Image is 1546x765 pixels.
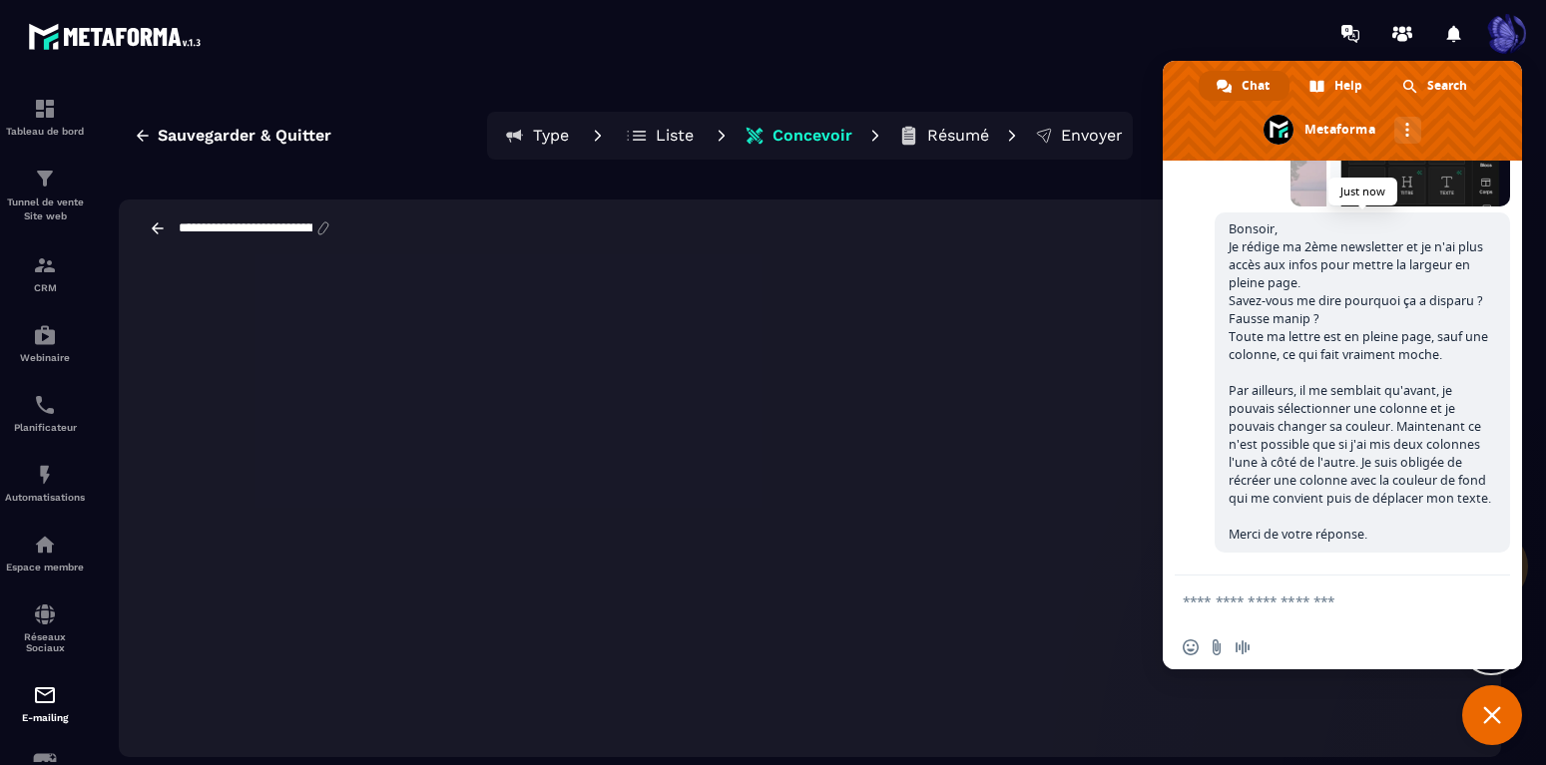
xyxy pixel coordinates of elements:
[1462,685,1522,745] div: Close chat
[1384,71,1487,101] div: Search
[773,126,852,146] p: Concevoir
[5,668,85,738] a: emailemailE-mailing
[5,282,85,293] p: CRM
[1229,220,1491,543] span: Bonsoir, Je rédige ma 2ème newsletter et je n'ai plus accès aux infos pour mettre la largeur en p...
[533,126,569,146] p: Type
[33,393,57,417] img: scheduler
[1183,639,1199,655] span: Insert an emoji
[739,116,858,156] button: Concevoir
[33,683,57,707] img: email
[28,18,208,55] img: logo
[5,126,85,137] p: Tableau de bord
[5,195,85,223] p: Tunnel de vente Site web
[5,422,85,433] p: Planificateur
[5,587,85,668] a: social-networksocial-networkRéseaux Sociaux
[5,492,85,503] p: Automatisations
[119,118,346,154] button: Sauvegarder & Quitter
[5,152,85,238] a: formationformationTunnel de vente Site web
[1183,592,1458,610] textarea: Compose your message...
[927,126,989,146] p: Résumé
[1427,71,1467,101] span: Search
[1291,71,1382,101] div: Help
[1334,71,1362,101] span: Help
[656,126,694,146] p: Liste
[5,378,85,448] a: schedulerschedulerPlanificateur
[1235,639,1251,655] span: Audio message
[1029,116,1129,156] button: Envoyer
[5,518,85,587] a: automationsautomationsEspace membre
[491,116,581,156] button: Type
[5,712,85,723] p: E-mailing
[5,562,85,573] p: Espace membre
[33,167,57,191] img: formation
[33,602,57,626] img: social-network
[33,253,57,277] img: formation
[5,82,85,152] a: formationformationTableau de bord
[1242,71,1270,101] span: Chat
[5,631,85,653] p: Réseaux Sociaux
[5,352,85,363] p: Webinaire
[1394,117,1421,144] div: More channels
[615,116,705,156] button: Liste
[1199,71,1289,101] div: Chat
[5,238,85,308] a: formationformationCRM
[5,448,85,518] a: automationsautomationsAutomatisations
[1209,639,1225,655] span: Send a file
[892,116,995,156] button: Résumé
[158,126,331,146] span: Sauvegarder & Quitter
[1061,126,1123,146] p: Envoyer
[33,463,57,487] img: automations
[33,97,57,121] img: formation
[33,533,57,557] img: automations
[5,308,85,378] a: automationsautomationsWebinaire
[33,323,57,347] img: automations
